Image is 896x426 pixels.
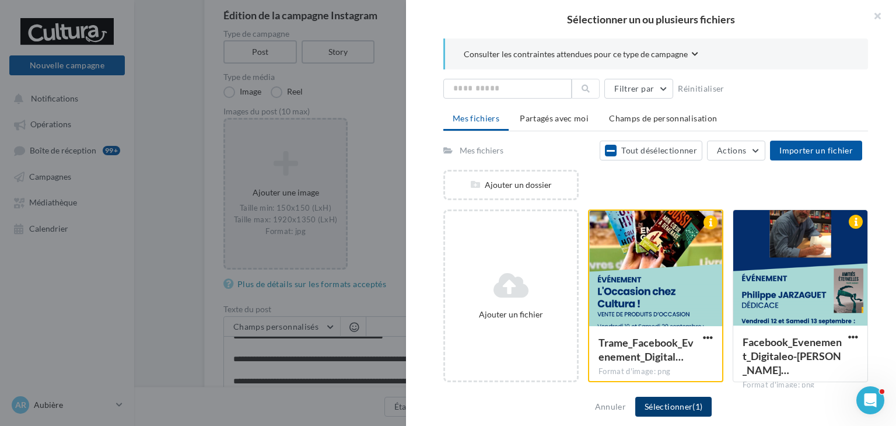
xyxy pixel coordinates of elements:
button: Filtrer par [604,79,673,99]
button: Consulter les contraintes attendues pour ce type de campagne [464,48,698,62]
span: Actions [717,145,746,155]
div: Ajouter un fichier [450,309,572,320]
div: Mes fichiers [460,145,503,156]
span: Mes fichiers [453,113,499,123]
span: Champs de personnalisation [609,113,717,123]
button: Réinitialiser [673,82,729,96]
span: (1) [692,401,702,411]
button: Annuler [590,400,631,414]
span: Facebook_Evenement_Digitaleo-Philippe Jarzaguet [743,336,842,376]
div: Format d'image: png [743,380,858,390]
button: Tout désélectionner [600,141,702,160]
span: Importer un fichier [779,145,853,155]
span: Trame_Facebook_Evenement_Digitaleo [598,336,694,363]
div: Ajouter un dossier [445,179,577,191]
iframe: Intercom live chat [856,386,884,414]
button: Actions [707,141,765,160]
span: Partagés avec moi [520,113,589,123]
h2: Sélectionner un ou plusieurs fichiers [425,14,877,25]
button: Importer un fichier [770,141,862,160]
span: Consulter les contraintes attendues pour ce type de campagne [464,48,688,60]
button: Sélectionner(1) [635,397,712,417]
div: Format d'image: png [598,366,713,377]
